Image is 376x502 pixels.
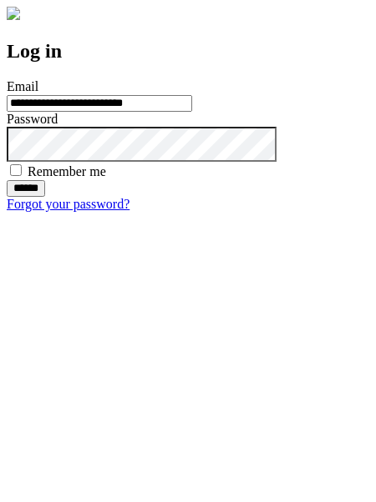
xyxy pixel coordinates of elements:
[7,40,369,63] h2: Log in
[7,79,38,93] label: Email
[7,197,130,211] a: Forgot your password?
[28,164,106,178] label: Remember me
[7,112,58,126] label: Password
[7,7,20,20] img: logo-4e3dc11c47720685a147b03b5a06dd966a58ff35d612b21f08c02c0306f2b779.png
